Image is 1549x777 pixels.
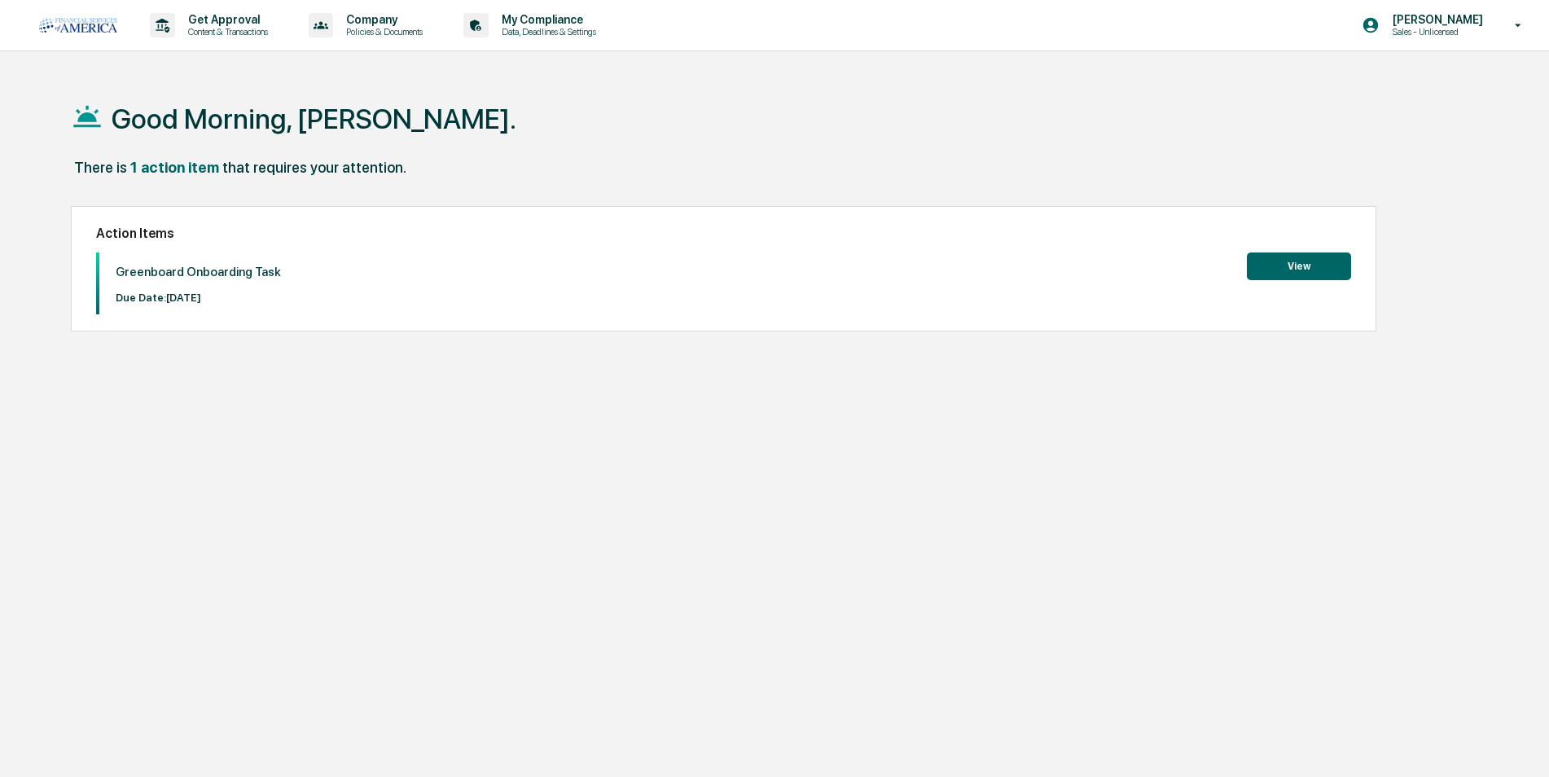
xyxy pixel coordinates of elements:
h1: Good Morning, [PERSON_NAME]. [112,103,516,135]
p: Policies & Documents [333,26,431,37]
p: Company [333,13,431,26]
p: Get Approval [175,13,276,26]
button: View [1247,252,1351,280]
img: logo [39,18,117,33]
p: My Compliance [489,13,604,26]
p: Due Date: [DATE] [116,292,281,304]
p: Greenboard Onboarding Task [116,265,281,279]
p: Sales - Unlicensed [1380,26,1491,37]
a: View [1247,257,1351,273]
div: There is [74,159,127,176]
div: 1 action item [130,159,219,176]
p: Data, Deadlines & Settings [489,26,604,37]
div: that requires your attention. [222,159,406,176]
p: [PERSON_NAME] [1380,13,1491,26]
h2: Action Items [96,226,1351,241]
p: Content & Transactions [175,26,276,37]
